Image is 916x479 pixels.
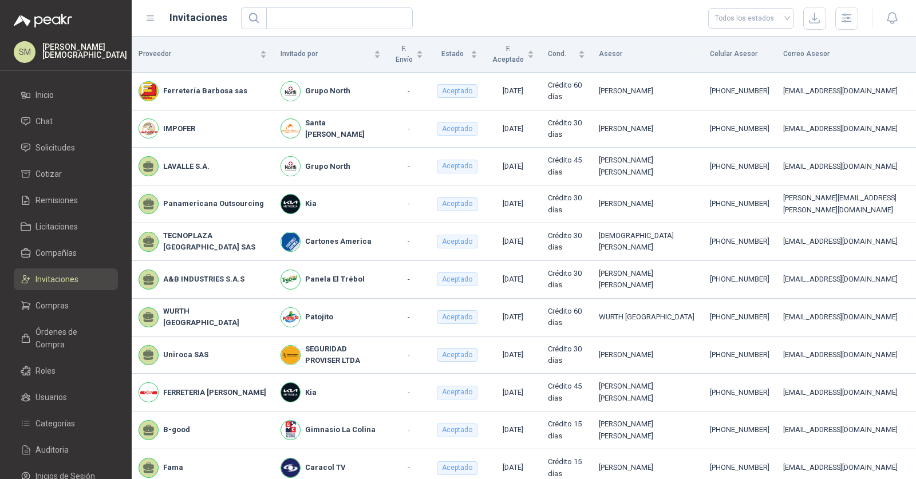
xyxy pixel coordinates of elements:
img: Company Logo [139,82,158,101]
b: SEGURIDAD PROVISER LTDA [305,343,381,367]
div: [PERSON_NAME] [599,85,696,97]
th: F. Envío [388,37,430,73]
div: [PHONE_NUMBER] [710,161,769,172]
img: Company Logo [281,270,300,289]
div: Crédito 30 días [548,117,585,141]
a: Auditoria [14,439,118,461]
b: Kia [305,198,317,209]
img: Company Logo [139,119,158,138]
a: Chat [14,110,118,132]
div: [PERSON_NAME] [PERSON_NAME] [599,155,696,178]
b: FERRETERIA [PERSON_NAME] [163,387,266,398]
img: Company Logo [281,458,300,477]
img: Company Logo [281,119,300,138]
span: Licitaciones [35,220,78,233]
div: Aceptado [437,160,477,173]
a: Categorías [14,413,118,434]
th: F. Aceptado [484,37,541,73]
div: [PHONE_NUMBER] [710,311,769,323]
div: SM [14,41,35,63]
span: - [408,425,410,434]
div: [PHONE_NUMBER] [710,424,769,436]
div: Crédito 60 días [548,306,585,329]
img: Company Logo [281,421,300,440]
a: Compañías [14,242,118,264]
div: [PHONE_NUMBER] [710,236,769,247]
img: Logo peakr [14,14,72,27]
a: Roles [14,360,118,382]
div: [EMAIL_ADDRESS][DOMAIN_NAME] [783,462,909,473]
div: [EMAIL_ADDRESS][DOMAIN_NAME] [783,161,909,172]
a: Órdenes de Compra [14,321,118,355]
div: Crédito 30 días [548,268,585,291]
span: [DATE] [503,237,523,246]
div: [EMAIL_ADDRESS][DOMAIN_NAME] [783,387,909,398]
th: Estado [430,37,484,73]
th: Asesor [592,37,703,73]
p: [PERSON_NAME] [DEMOGRAPHIC_DATA] [42,43,127,59]
span: - [408,312,410,321]
span: Invitado por [281,49,372,60]
span: Invitaciones [35,273,78,286]
div: [PHONE_NUMBER] [710,85,769,97]
span: - [408,162,410,171]
b: B-good [163,424,190,436]
span: - [408,86,410,95]
b: Santa [PERSON_NAME] [305,117,381,141]
span: F. Envío [394,43,414,65]
b: LAVALLE S.A. [163,161,210,172]
a: Inicio [14,84,118,106]
span: Órdenes de Compra [35,326,107,351]
th: Invitado por [274,37,388,73]
div: [EMAIL_ADDRESS][DOMAIN_NAME] [783,236,909,247]
div: [PERSON_NAME] [599,123,696,134]
span: Cotizar [35,168,62,180]
b: Caracol TV [305,462,345,473]
b: TECNOPLAZA [GEOGRAPHIC_DATA] SAS [163,230,267,254]
img: Company Logo [281,82,300,101]
b: Grupo North [305,85,350,97]
span: Auditoria [35,444,69,456]
span: [DATE] [503,425,523,434]
span: [DATE] [503,86,523,95]
span: [DATE] [503,388,523,397]
th: Correo Asesor [776,37,916,73]
div: Aceptado [437,348,477,362]
div: [PHONE_NUMBER] [710,123,769,134]
b: Fama [163,462,183,473]
th: Proveedor [132,37,274,73]
div: [PERSON_NAME][EMAIL_ADDRESS][PERSON_NAME][DOMAIN_NAME] [783,192,909,216]
a: Cotizar [14,163,118,185]
span: Compras [35,299,69,312]
div: Crédito 30 días [548,192,585,216]
img: Company Logo [281,383,300,402]
div: [PERSON_NAME] [PERSON_NAME] [599,418,696,442]
div: Crédito 45 días [548,381,585,404]
span: Remisiones [35,194,78,207]
a: Licitaciones [14,216,118,237]
div: Aceptado [437,423,477,437]
div: [PERSON_NAME] [599,462,696,473]
span: Inicio [35,89,54,101]
span: Estado [437,49,468,60]
img: Company Logo [139,383,158,402]
span: - [408,350,410,359]
span: - [408,199,410,208]
span: [DATE] [503,199,523,208]
span: Compañías [35,247,77,259]
b: Kia [305,387,317,398]
div: [PHONE_NUMBER] [710,462,769,473]
span: - [408,388,410,397]
span: [DATE] [503,350,523,359]
b: Patojito [305,311,333,323]
b: Uniroca SAS [163,349,208,361]
div: [EMAIL_ADDRESS][DOMAIN_NAME] [783,311,909,323]
div: Aceptado [437,461,477,475]
div: Crédito 60 días [548,80,585,103]
div: Crédito 15 días [548,418,585,442]
span: [DATE] [503,275,523,283]
h1: Invitaciones [169,10,227,26]
div: Aceptado [437,386,477,399]
span: Roles [35,365,56,377]
div: [PERSON_NAME] [PERSON_NAME] [599,381,696,404]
